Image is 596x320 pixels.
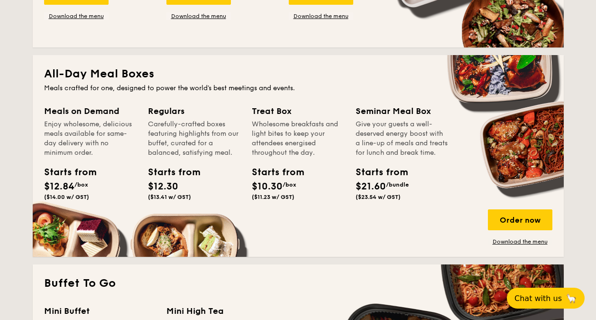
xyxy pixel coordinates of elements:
div: Enjoy wholesome, delicious meals available for same-day delivery with no minimum order. [44,120,137,158]
div: Meals on Demand [44,104,137,118]
span: ($14.00 w/ GST) [44,194,89,200]
div: Seminar Meal Box [356,104,448,118]
a: Download the menu [488,238,552,245]
div: Starts from [356,165,398,179]
span: $21.60 [356,181,386,192]
span: Chat with us [514,294,562,303]
span: /bundle [386,181,409,188]
div: Wholesome breakfasts and light bites to keep your attendees energised throughout the day. [252,120,344,158]
div: Meals crafted for one, designed to power the world's best meetings and events. [44,84,552,93]
button: Chat with us🦙 [507,288,585,309]
a: Download the menu [166,12,231,20]
span: $12.30 [148,181,178,192]
span: /box [74,181,88,188]
span: $10.30 [252,181,283,192]
h2: All-Day Meal Boxes [44,66,552,82]
span: ($13.41 w/ GST) [148,194,191,200]
span: /box [283,181,296,188]
div: Starts from [44,165,87,179]
div: Starts from [252,165,294,179]
span: ($23.54 w/ GST) [356,194,401,200]
span: ($11.23 w/ GST) [252,194,294,200]
div: Starts from [148,165,191,179]
a: Download the menu [44,12,109,20]
div: Mini Buffet [44,304,155,318]
div: Treat Box [252,104,344,118]
span: 🦙 [566,293,577,304]
div: Give your guests a well-deserved energy boost with a line-up of meals and treats for lunch and br... [356,120,448,158]
div: Regulars [148,104,240,118]
div: Mini High Tea [166,304,277,318]
div: Carefully-crafted boxes featuring highlights from our buffet, curated for a balanced, satisfying ... [148,120,240,158]
h2: Buffet To Go [44,276,552,291]
span: $12.84 [44,181,74,192]
a: Download the menu [289,12,353,20]
div: Order now [488,209,552,230]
